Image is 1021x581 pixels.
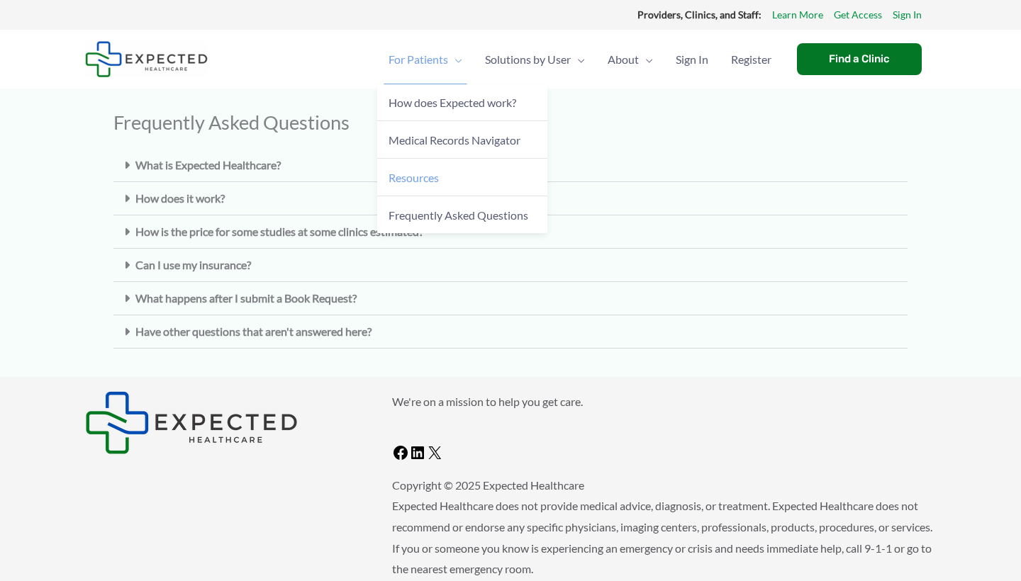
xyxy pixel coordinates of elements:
[392,499,932,575] span: Expected Healthcare does not provide medical advice, diagnosis, or treatment. Expected Healthcare...
[893,6,922,24] a: Sign In
[664,35,720,84] a: Sign In
[85,41,208,77] img: Expected Healthcare Logo - side, dark font, small
[377,121,547,159] a: Medical Records Navigator
[377,196,547,233] a: Frequently Asked Questions
[135,291,357,305] a: What happens after I submit a Book Request?
[113,282,908,315] div: What happens after I submit a Book Request?
[113,215,908,249] div: How is the price for some studies at some clinics estimated?
[392,391,936,412] p: We're on a mission to help you get care.
[135,258,251,271] a: Can I use my insurance?
[392,391,936,467] aside: Footer Widget 2
[377,84,547,122] a: How does Expected work?
[135,158,281,171] a: What is Expected Healthcare?
[377,35,474,84] a: For PatientsMenu Toggle
[448,35,462,84] span: Menu Toggle
[389,35,448,84] span: For Patients
[85,391,357,454] aside: Footer Widget 1
[135,225,423,238] a: How is the price for some studies at some clinics estimated?
[834,6,882,24] a: Get Access
[608,35,639,84] span: About
[377,35,783,84] nav: Primary Site Navigation
[135,325,372,338] a: Have other questions that aren't answered here?
[474,35,596,84] a: Solutions by UserMenu Toggle
[389,171,439,184] span: Resources
[596,35,664,84] a: AboutMenu Toggle
[392,478,584,492] span: Copyright © 2025 Expected Healthcare
[113,249,908,282] div: Can I use my insurance?
[113,110,908,135] h2: Frequently Asked Questions
[571,35,585,84] span: Menu Toggle
[676,35,708,84] span: Sign In
[639,35,653,84] span: Menu Toggle
[377,159,547,196] a: Resources
[485,35,571,84] span: Solutions by User
[389,96,516,109] span: How does Expected work?
[797,43,922,75] a: Find a Clinic
[637,9,761,21] strong: Providers, Clinics, and Staff:
[731,35,771,84] span: Register
[135,191,225,205] a: How does it work?
[113,149,908,182] div: What is Expected Healthcare?
[720,35,783,84] a: Register
[389,133,520,147] span: Medical Records Navigator
[113,315,908,349] div: Have other questions that aren't answered here?
[389,208,528,222] span: Frequently Asked Questions
[113,182,908,215] div: How does it work?
[85,391,298,454] img: Expected Healthcare Logo - side, dark font, small
[772,6,823,24] a: Learn More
